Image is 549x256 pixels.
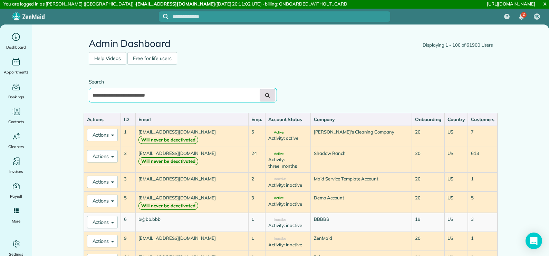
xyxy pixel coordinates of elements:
a: Cleaners [3,131,29,150]
span: Inactive [268,218,286,221]
div: Emp. [251,116,262,123]
button: Actions [87,195,118,207]
td: 9 [121,232,135,251]
td: 1 [468,173,498,191]
strong: Will never be deactivated [138,202,198,210]
button: Actions [87,176,118,188]
td: b@bb.bbb [135,213,248,232]
div: Activity: inactive [268,201,308,207]
h2: Admin Dashboard [89,38,493,49]
div: Activity: three_months [268,156,308,169]
td: [EMAIL_ADDRESS][DOMAIN_NAME] [135,191,248,213]
span: NC [534,14,540,19]
td: 7 [468,126,498,147]
div: Account Status [268,116,308,123]
button: Actions [87,150,118,163]
a: Contacts [3,106,29,125]
div: Displaying 1 - 100 of 61900 Users [423,42,493,49]
span: Invoices [9,168,23,175]
button: Focus search [159,14,168,19]
td: US [444,147,468,173]
td: 3 [248,191,265,213]
td: 3 [121,173,135,191]
a: Free for life users [127,52,177,65]
div: Activity: inactive [268,242,308,248]
span: Dashboard [6,44,26,51]
span: Contacts [8,118,24,125]
div: Open Intercom Messenger [526,233,542,249]
td: US [444,126,468,147]
div: ID [124,116,132,123]
nav: Main [499,9,549,24]
div: 2 unread notifications [514,9,529,24]
td: 1 [248,213,265,232]
td: Shadow Ranch [311,147,412,173]
td: US [444,173,468,191]
span: Bookings [8,93,24,100]
strong: Will never be deactivated [138,157,198,165]
div: Activity: inactive [268,182,308,188]
a: Bookings [3,81,29,100]
td: US [444,232,468,251]
button: Actions [87,216,118,228]
td: [EMAIL_ADDRESS][DOMAIN_NAME] [135,173,248,191]
div: Activity: active [268,135,308,141]
a: Appointments [3,56,29,76]
td: 6 [121,213,135,232]
td: Demo Account [311,191,412,213]
a: [URL][DOMAIN_NAME] [487,1,535,7]
span: More [12,218,20,225]
div: Customers [471,116,494,123]
a: Dashboard [3,31,29,51]
td: ZenMaid [311,232,412,251]
span: Active [268,152,283,156]
td: 24 [248,147,265,173]
span: Active [268,131,283,134]
td: [EMAIL_ADDRESS][DOMAIN_NAME] [135,232,248,251]
td: 3 [468,213,498,232]
div: Actions [87,116,118,123]
td: 5 [468,191,498,213]
td: 20 [412,191,444,213]
span: Inactive [268,177,286,181]
td: [PERSON_NAME]'s Cleaning Company [311,126,412,147]
td: 1 [248,232,265,251]
td: 20 [412,232,444,251]
td: 19 [412,213,444,232]
label: Search [89,78,277,85]
td: 5 [121,191,135,213]
a: Payroll [3,180,29,200]
a: Invoices [3,156,29,175]
td: 20 [412,126,444,147]
div: Country [447,116,465,123]
td: 1 [468,232,498,251]
td: 2 [121,147,135,173]
div: Company [314,116,409,123]
td: 5 [248,126,265,147]
strong: [EMAIL_ADDRESS][DOMAIN_NAME] [136,1,215,7]
span: Cleaners [8,143,24,150]
div: Onboarding [415,116,441,123]
span: Active [268,196,283,200]
td: Maid Service Template Account [311,173,412,191]
td: 613 [468,147,498,173]
td: US [444,213,468,232]
td: [EMAIL_ADDRESS][DOMAIN_NAME] [135,126,248,147]
span: Appointments [4,69,29,76]
div: Email [138,116,245,123]
td: 20 [412,147,444,173]
div: Activity: inactive [268,222,308,229]
span: 2 [522,12,525,17]
strong: Will never be deactivated [138,136,198,144]
td: 1 [121,126,135,147]
td: [EMAIL_ADDRESS][DOMAIN_NAME] [135,147,248,173]
td: 20 [412,173,444,191]
span: Payroll [10,193,22,200]
a: Help Videos [89,52,127,65]
button: Actions [87,129,118,141]
button: Actions [87,235,118,247]
svg: Focus search [163,14,168,19]
td: US [444,191,468,213]
td: 2 [248,173,265,191]
span: Inactive [268,237,286,240]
